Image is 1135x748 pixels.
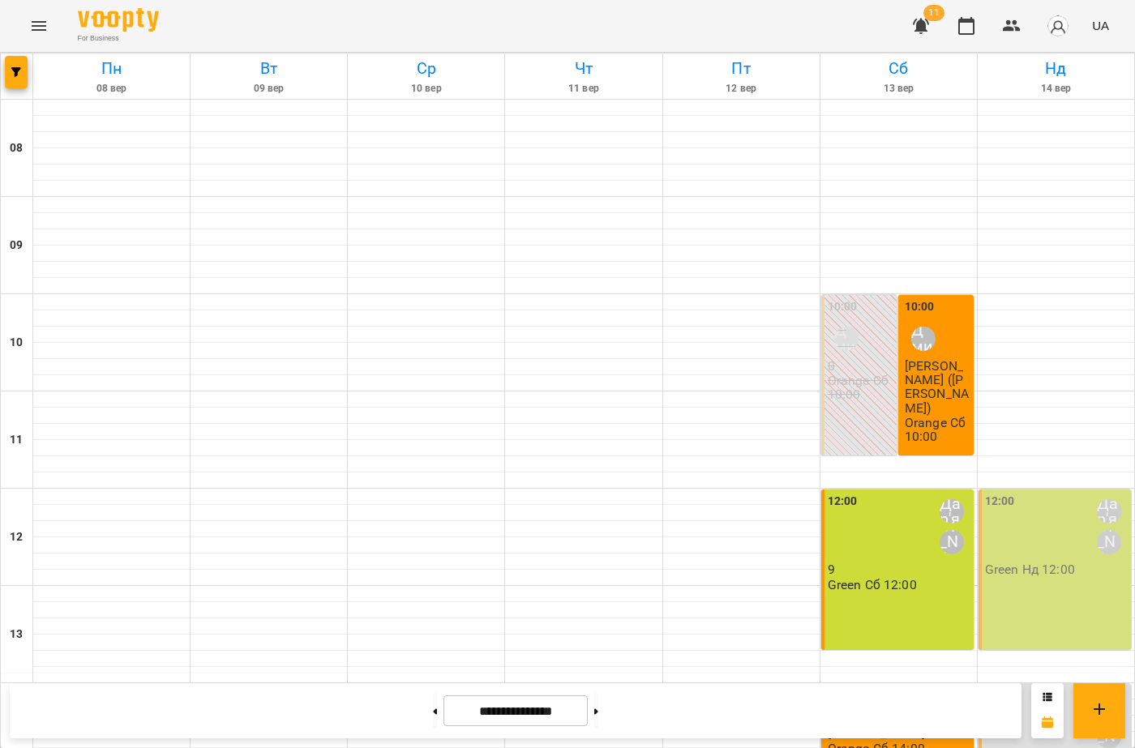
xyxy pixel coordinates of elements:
h6: Пн [36,56,187,81]
div: Дар'я [940,499,964,524]
label: 12:00 [828,493,858,511]
h6: 08 вер [36,81,187,96]
h6: 14 вер [980,81,1132,96]
label: 10:00 [828,298,858,316]
button: UA [1086,11,1116,41]
span: For Business [78,33,159,44]
h6: 11 [10,431,23,449]
div: Дар'я [1097,499,1121,524]
img: Voopty Logo [78,8,159,32]
p: 9 [828,562,970,576]
h6: 12 вер [666,81,817,96]
p: Green Нд 12:00 [985,562,1075,576]
span: 11 [923,5,944,21]
span: [PERSON_NAME] ([PERSON_NAME]) [905,358,969,416]
div: Скок Дмитро [911,327,936,351]
h6: Чт [508,56,659,81]
p: Orange Сб 10:00 [828,374,893,402]
h6: 12 [10,528,23,546]
h6: Нд [980,56,1132,81]
button: Menu [19,6,58,45]
h6: Пт [666,56,817,81]
h6: Сб [823,56,974,81]
h6: 10 вер [350,81,502,96]
span: UA [1092,17,1109,34]
h6: Вт [193,56,345,81]
h6: 09 вер [193,81,345,96]
p: Green Сб 12:00 [828,578,917,592]
h6: Ср [350,56,502,81]
h6: 09 [10,237,23,254]
div: Максим [940,530,964,554]
h6: 13 [10,626,23,643]
p: 0 [828,359,893,373]
h6: 13 вер [823,81,974,96]
h6: 08 [10,139,23,157]
label: 10:00 [905,298,935,316]
div: Максим [1097,530,1121,554]
p: Orange Сб 10:00 [905,416,970,444]
h6: 11 вер [508,81,659,96]
div: Скок Дмитро [834,327,859,351]
h6: 10 [10,334,23,352]
img: avatar_s.png [1047,15,1069,37]
label: 12:00 [985,493,1015,511]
